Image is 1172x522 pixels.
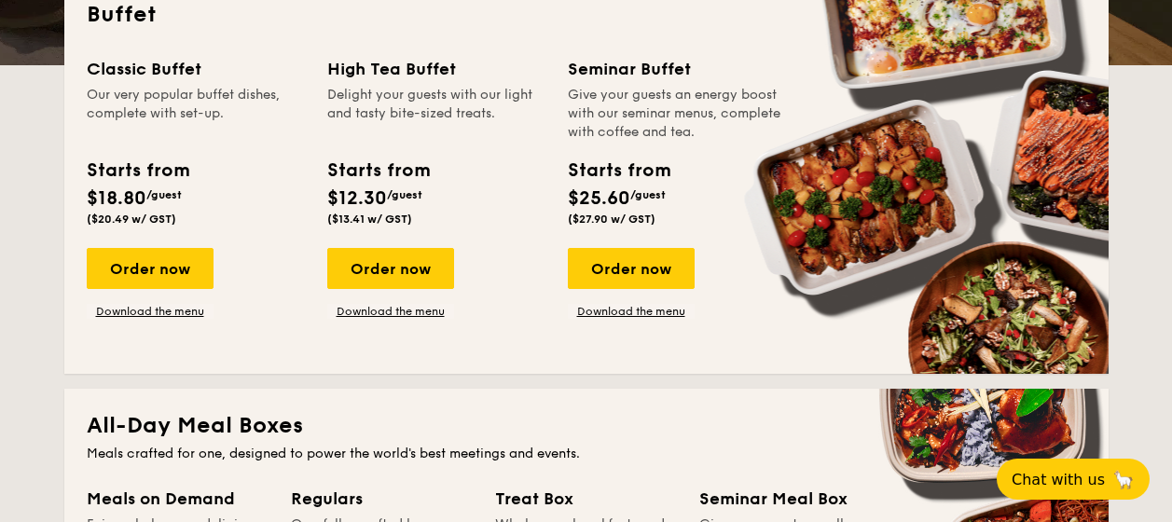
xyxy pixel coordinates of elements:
div: Classic Buffet [87,56,305,82]
div: Meals on Demand [87,486,269,512]
div: Seminar Buffet [568,56,786,82]
span: ($27.90 w/ GST) [568,213,655,226]
span: /guest [146,188,182,201]
span: 🦙 [1112,469,1135,490]
div: Order now [87,248,214,289]
div: Order now [568,248,695,289]
div: Seminar Meal Box [699,486,881,512]
div: Starts from [568,157,669,185]
div: High Tea Buffet [327,56,545,82]
span: ($20.49 w/ GST) [87,213,176,226]
h2: All-Day Meal Boxes [87,411,1086,441]
div: Give your guests an energy boost with our seminar menus, complete with coffee and tea. [568,86,786,142]
div: Treat Box [495,486,677,512]
div: Delight your guests with our light and tasty bite-sized treats. [327,86,545,142]
a: Download the menu [568,304,695,319]
span: $12.30 [327,187,387,210]
button: Chat with us🦙 [997,459,1150,500]
div: Our very popular buffet dishes, complete with set-up. [87,86,305,142]
span: /guest [630,188,666,201]
div: Regulars [291,486,473,512]
a: Download the menu [327,304,454,319]
div: Starts from [87,157,188,185]
span: Chat with us [1012,471,1105,488]
span: ($13.41 w/ GST) [327,213,412,226]
div: Starts from [327,157,429,185]
span: $25.60 [568,187,630,210]
span: $18.80 [87,187,146,210]
a: Download the menu [87,304,214,319]
div: Order now [327,248,454,289]
span: /guest [387,188,422,201]
div: Meals crafted for one, designed to power the world's best meetings and events. [87,445,1086,463]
